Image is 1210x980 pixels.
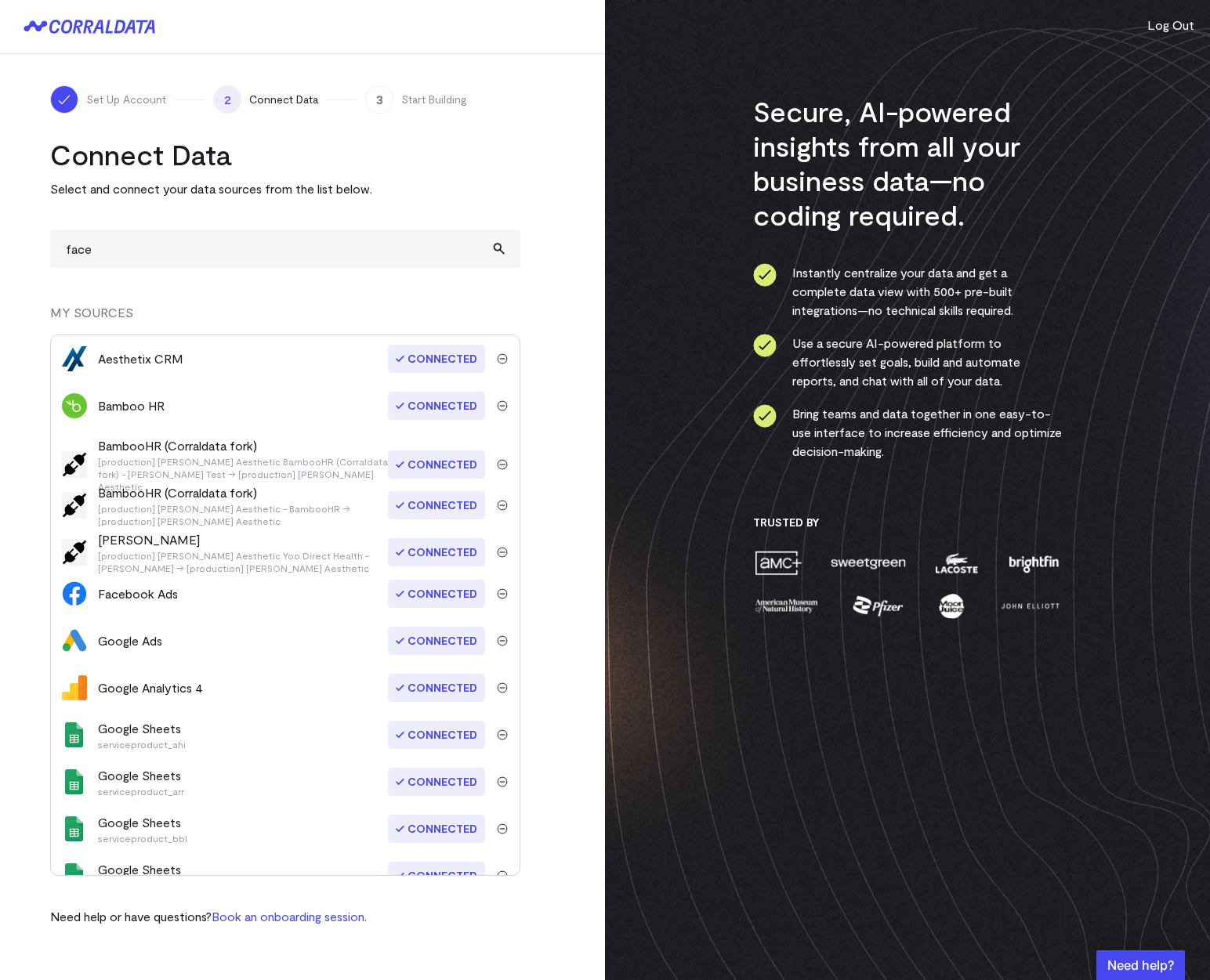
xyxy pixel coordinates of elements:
p: serviceproduct_arr [98,785,184,797]
img: google_analytics_4-4ee20295.svg [62,675,87,700]
img: trash-40e54a27.svg [497,459,508,470]
span: Connected [388,450,485,479]
div: Google Sheets [98,766,184,797]
img: ico-check-circle-4b19435c.svg [753,404,777,428]
img: trash-40e54a27.svg [497,776,508,787]
img: google_sheets-5a4bad8e.svg [62,863,87,888]
li: Use a secure AI-powered platform to effortlessly set goals, build and automate reports, and chat ... [753,334,1063,390]
img: google_sheets-5a4bad8e.svg [62,816,87,841]
img: trash-40e54a27.svg [497,500,508,511]
p: [production] [PERSON_NAME] Aesthetic - BambooHR → [production] [PERSON_NAME] Aesthetic [98,502,389,527]
img: google_ads-c8121f33.png [62,628,87,653]
li: Instantly centralize your data and get a complete data view with 500+ pre-built integrations—no t... [753,263,1063,320]
span: Start Building [401,92,467,107]
div: Google Analytics 4 [98,678,203,697]
img: bamboohr-923d74db.svg [62,393,87,418]
img: ico-check-white-5ff98cb1.svg [56,92,72,107]
span: Connected [388,627,485,655]
img: john-elliott-25751c40.png [998,592,1062,620]
img: default-f74cbd8b.png [62,451,87,478]
div: MY SOURCES [50,303,520,335]
img: trash-40e54a27.svg [497,729,508,740]
span: Connect Data [249,92,318,107]
div: Facebook Ads [98,584,178,603]
p: Need help or have questions? [50,907,367,926]
div: Google Ads [98,631,162,650]
img: trash-40e54a27.svg [497,547,508,558]
img: trash-40e54a27.svg [497,635,508,646]
span: Connected [388,674,485,702]
img: google_sheets-5a4bad8e.svg [62,769,87,794]
div: Aesthetix CRM [98,349,183,368]
p: [production] [PERSON_NAME] Aesthetic Yoo Direct Health - [PERSON_NAME] → [production] [PERSON_NAM... [98,549,389,574]
div: BambooHR (Corraldata fork) [98,483,389,527]
span: Set Up Account [86,92,166,107]
img: aesthetix_crm-416afc8b.png [62,346,87,371]
h3: Trusted By [753,515,1063,530]
span: 2 [213,85,241,114]
img: trash-40e54a27.svg [497,353,508,364]
span: Connected [388,721,485,749]
span: Connected [388,392,485,420]
p: serviceproduct_bbl [98,832,187,844]
h2: Connect Data [50,137,520,172]
span: Connected [388,768,485,796]
img: trash-40e54a27.svg [497,400,508,411]
img: lacoste-7a6b0538.png [933,549,980,577]
span: Connected [388,862,485,890]
span: Connected [388,580,485,608]
span: 3 [365,85,393,114]
a: Book an onboarding session. [212,909,367,924]
img: pfizer-e137f5fc.png [851,592,905,620]
li: Bring teams and data together in one easy-to-use interface to increase efficiency and optimize de... [753,404,1063,461]
div: Google Sheets [98,860,192,891]
p: [production] [PERSON_NAME] Aesthetic BambooHR (Corraldata fork) - [PERSON_NAME] Test → [productio... [98,455,389,493]
img: trash-40e54a27.svg [497,682,508,693]
div: Google Sheets [98,719,186,750]
img: ico-check-circle-4b19435c.svg [753,334,777,357]
img: ico-check-circle-4b19435c.svg [753,263,777,287]
span: Connected [388,538,485,566]
img: google_sheets-5a4bad8e.svg [62,722,87,747]
span: Connected [388,491,485,519]
button: Log Out [1147,16,1194,34]
div: Bamboo HR [98,396,165,415]
input: Search and add other data sources [50,230,520,268]
img: amc-0b11a8f1.png [753,549,803,577]
img: trash-40e54a27.svg [497,823,508,834]
div: [PERSON_NAME] [98,530,389,574]
img: trash-40e54a27.svg [497,870,508,881]
p: Select and connect your data sources from the list below. [50,179,520,198]
img: sweetgreen-1d1fb32c.png [829,549,907,577]
img: facebook_ads-56946ca1.svg [62,581,87,606]
img: brightfin-a251e171.png [1005,549,1062,577]
p: serviceproduct_ahi [98,738,186,750]
h3: Secure, AI-powered insights from all your business data—no coding required. [753,94,1063,232]
img: default-f74cbd8b.png [62,492,87,519]
img: moon-juice-c312e729.png [936,592,967,620]
div: Google Sheets [98,813,187,844]
img: default-f74cbd8b.png [62,539,87,566]
span: Connected [388,815,485,843]
div: BambooHR (Corraldata fork) [98,436,389,493]
img: trash-40e54a27.svg [497,588,508,599]
span: Connected [388,345,485,373]
img: amnh-5afada46.png [753,592,821,620]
